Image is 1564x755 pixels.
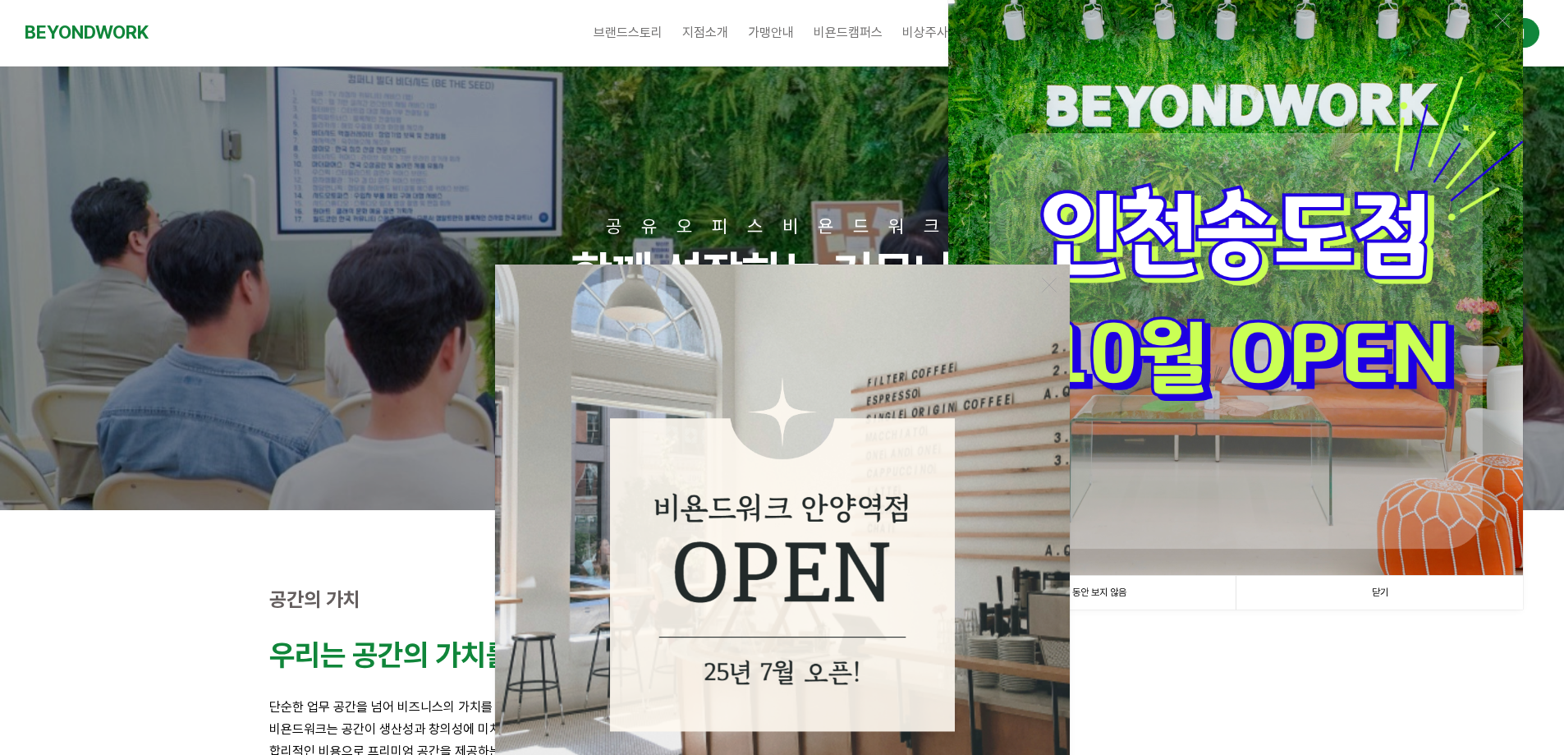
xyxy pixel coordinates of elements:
[672,12,738,53] a: 지점소개
[814,25,883,40] span: 비욘드캠퍼스
[269,718,1296,740] p: 비욘드워크는 공간이 생산성과 창의성에 미치는 영향을 잘 알고 있습니다.
[948,576,1236,610] a: 1일 동안 보지 않음
[1236,576,1523,610] a: 닫기
[594,25,663,40] span: 브랜드스토리
[584,12,672,53] a: 브랜드스토리
[748,25,794,40] span: 가맹안내
[804,12,892,53] a: 비욘드캠퍼스
[682,25,728,40] span: 지점소개
[269,638,627,673] strong: 우리는 공간의 가치를 높입니다.
[892,12,981,53] a: 비상주사무실
[269,696,1296,718] p: 단순한 업무 공간을 넘어 비즈니스의 가치를 높이는 영감의 공간을 만듭니다.
[269,587,360,611] strong: 공간의 가치
[902,25,971,40] span: 비상주사무실
[25,17,149,48] a: BEYONDWORK
[738,12,804,53] a: 가맹안내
